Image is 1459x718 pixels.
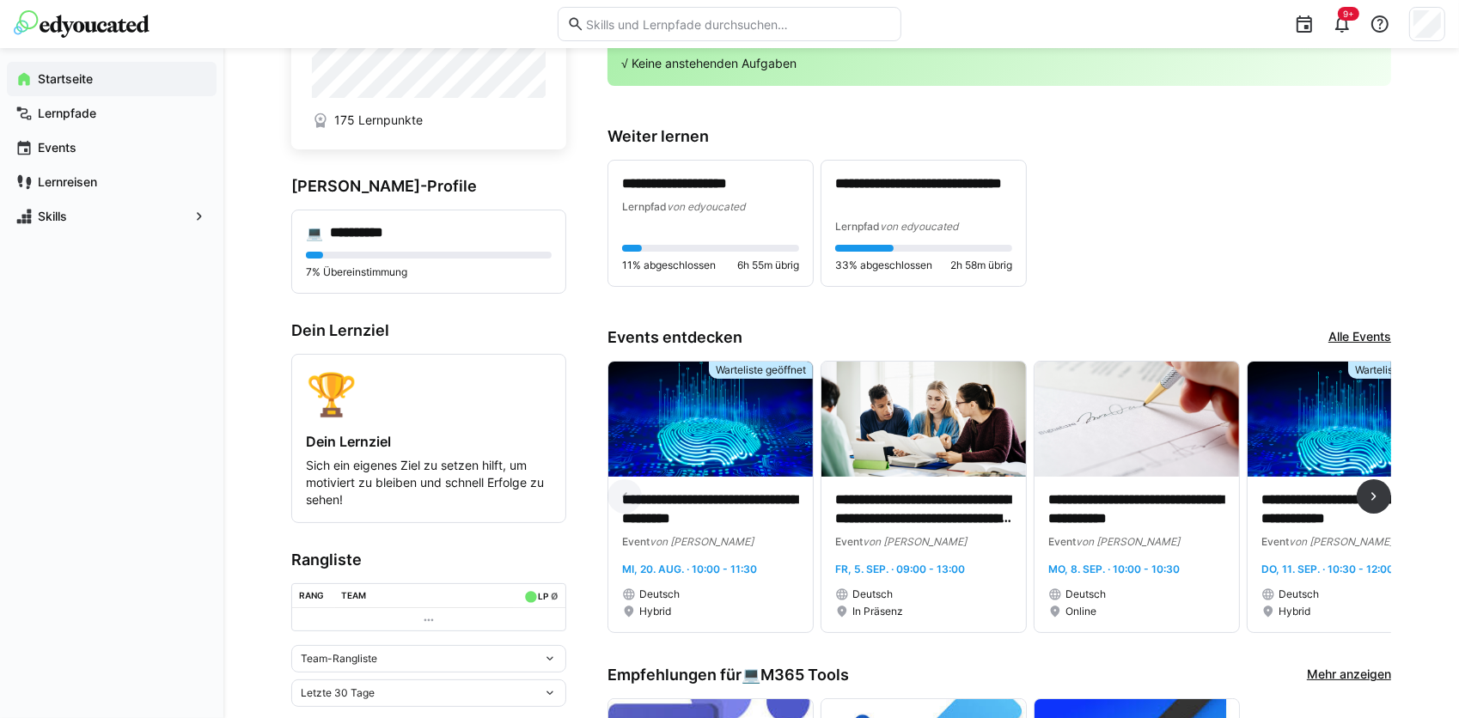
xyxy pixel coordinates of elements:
[835,563,965,575] span: Fr, 5. Sep. · 09:00 - 13:00
[607,328,742,347] h3: Events entdecken
[584,16,892,32] input: Skills und Lernpfade durchsuchen…
[306,265,552,279] p: 7% Übereinstimmung
[607,127,1391,146] h3: Weiter lernen
[639,605,671,618] span: Hybrid
[852,587,893,601] span: Deutsch
[291,321,566,340] h3: Dein Lernziel
[607,666,849,685] h3: Empfehlungen für
[1261,563,1394,575] span: Do, 11. Sep. · 10:30 - 12:00
[551,587,559,602] a: ø
[291,177,566,196] h3: [PERSON_NAME]-Profile
[301,686,375,700] span: Letzte 30 Tage
[639,587,680,601] span: Deutsch
[1076,535,1180,548] span: von [PERSON_NAME]
[334,112,423,129] span: 175 Lernpunkte
[650,535,754,548] span: von [PERSON_NAME]
[1279,587,1319,601] span: Deutsch
[835,259,932,272] span: 33% abgeschlossen
[342,590,367,600] div: Team
[1065,605,1096,618] span: Online
[608,362,813,477] img: image
[306,224,323,241] div: 💻️
[667,200,745,213] span: von edyoucated
[835,535,863,548] span: Event
[1048,563,1180,575] span: Mo, 8. Sep. · 10:00 - 10:30
[716,363,806,377] span: Warteliste geöffnet
[1355,363,1445,377] span: Warteliste geöffnet
[538,591,548,601] div: LP
[880,220,958,233] span: von edyoucated
[1307,666,1391,685] a: Mehr anzeigen
[821,362,1026,477] img: image
[1248,362,1452,477] img: image
[622,259,716,272] span: 11% abgeschlossen
[1035,362,1239,477] img: image
[1065,587,1106,601] span: Deutsch
[1048,535,1076,548] span: Event
[306,433,552,450] h4: Dein Lernziel
[622,535,650,548] span: Event
[852,605,903,618] span: In Präsenz
[622,563,757,575] span: Mi, 20. Aug. · 10:00 - 11:30
[291,551,566,569] h3: Rangliste
[1343,9,1354,19] span: 9+
[1279,605,1310,618] span: Hybrid
[1289,535,1393,548] span: von [PERSON_NAME]
[1261,535,1289,548] span: Event
[306,368,552,419] div: 🏆
[1328,328,1391,347] a: Alle Events
[950,259,1012,272] span: 2h 58m übrig
[306,457,552,508] p: Sich ein eigenes Ziel zu setzen hilft, um motiviert zu bleiben und schnell Erfolge zu sehen!
[737,259,799,272] span: 6h 55m übrig
[622,200,667,213] span: Lernpfad
[742,666,849,685] div: 💻️
[301,652,377,666] span: Team-Rangliste
[299,590,324,600] div: Rang
[863,535,967,548] span: von [PERSON_NAME]
[760,666,849,685] span: M365 Tools
[835,220,880,233] span: Lernpfad
[621,55,1377,72] p: √ Keine anstehenden Aufgaben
